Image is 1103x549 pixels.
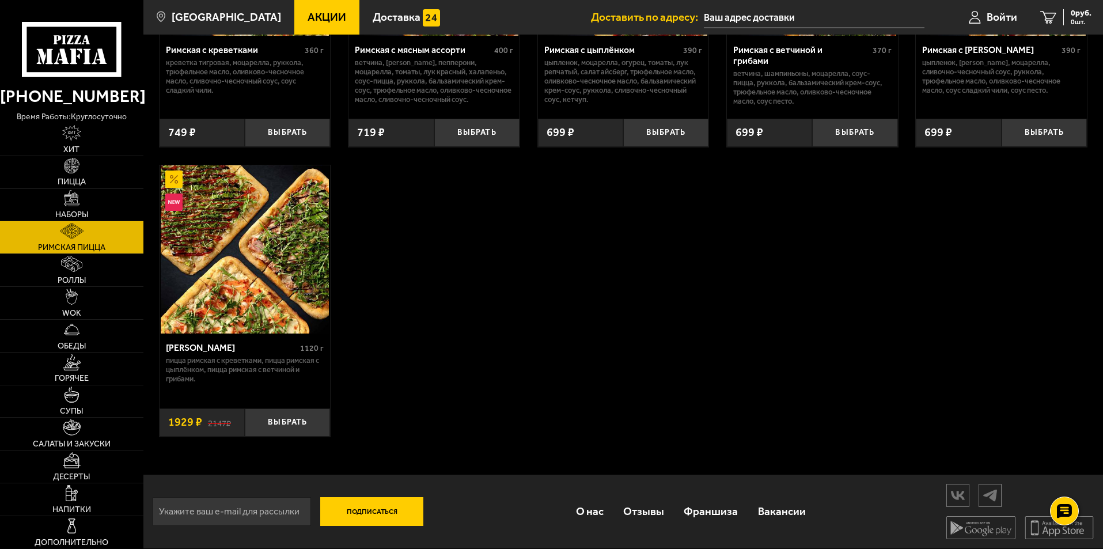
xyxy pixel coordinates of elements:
button: Подписаться [320,497,424,526]
button: Выбрать [623,119,708,147]
img: 15daf4d41897b9f0e9f617042186c801.svg [423,9,440,26]
span: Десерты [53,473,90,481]
span: Салаты и закуски [33,440,111,448]
span: Доставить по адресу: [591,12,704,22]
span: 370 г [873,46,892,55]
a: Вакансии [748,493,816,530]
span: Супы [60,407,83,415]
p: ветчина, шампиньоны, моцарелла, соус-пицца, руккола, бальзамический крем-соус, трюфельное масло, ... [733,69,892,106]
span: [GEOGRAPHIC_DATA] [172,12,281,22]
span: 0 руб. [1071,9,1091,17]
img: tg [979,485,1001,505]
div: Римская с ветчиной и грибами [733,44,870,66]
img: Новинка [165,194,183,211]
span: 0 шт. [1071,18,1091,25]
span: 699 ₽ [924,127,952,138]
a: Отзывы [613,493,674,530]
div: Римская с [PERSON_NAME] [922,44,1059,55]
a: Франшиза [674,493,748,530]
span: Пицца [58,178,86,186]
span: Напитки [52,506,91,514]
span: Обеды [58,342,86,350]
div: Римская с цыплёнком [544,44,681,55]
span: Горячее [55,374,89,383]
span: 719 ₽ [357,127,385,138]
a: АкционныйНовинкаМама Миа [160,165,331,334]
p: Пицца Римская с креветками, Пицца Римская с цыплёнком, Пицца Римская с ветчиной и грибами. [166,356,324,384]
img: Мама Миа [161,165,329,334]
button: Выбрать [1002,119,1087,147]
span: Дополнительно [35,539,108,547]
span: WOK [62,309,81,317]
p: ветчина, [PERSON_NAME], пепперони, моцарелла, томаты, лук красный, халапеньо, соус-пицца, руккола... [355,58,513,104]
span: Войти [987,12,1017,22]
button: Выбрать [245,119,330,147]
span: 1929 ₽ [168,417,202,428]
span: Римская пицца [38,244,105,252]
span: Хит [63,146,79,154]
span: 1120 г [300,343,324,353]
button: Выбрать [245,408,330,437]
span: Доставка [373,12,420,22]
span: 390 г [1062,46,1081,55]
p: креветка тигровая, моцарелла, руккола, трюфельное масло, оливково-чесночное масло, сливочно-чесно... [166,58,324,95]
div: Римская с мясным ассорти [355,44,491,55]
span: 749 ₽ [168,127,196,138]
span: 699 ₽ [736,127,763,138]
div: Римская с креветками [166,44,302,55]
p: цыпленок, моцарелла, огурец, томаты, лук репчатый, салат айсберг, трюфельное масло, оливково-чесн... [544,58,703,104]
button: Выбрать [812,119,897,147]
button: Выбрать [434,119,520,147]
a: О нас [566,493,613,530]
span: Наборы [55,211,88,219]
span: 390 г [683,46,702,55]
span: Акции [308,12,346,22]
img: Акционный [165,171,183,188]
input: Ваш адрес доставки [704,7,924,28]
span: 400 г [494,46,513,55]
span: 360 г [305,46,324,55]
s: 2147 ₽ [208,417,231,428]
img: vk [947,485,969,505]
span: Роллы [58,277,86,285]
span: 699 ₽ [547,127,574,138]
p: цыпленок, [PERSON_NAME], моцарелла, сливочно-чесночный соус, руккола, трюфельное масло, оливково-... [922,58,1081,95]
div: [PERSON_NAME] [166,342,298,353]
input: Укажите ваш e-mail для рассылки [153,497,311,526]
